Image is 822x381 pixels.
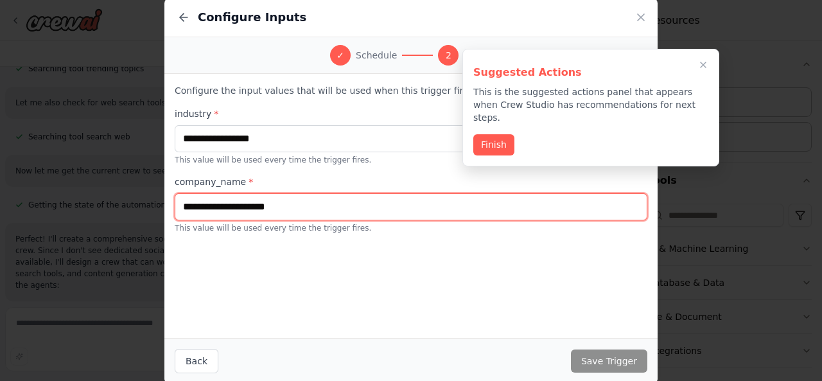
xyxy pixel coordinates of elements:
label: industry [175,107,647,120]
label: company_name [175,175,647,188]
p: This is the suggested actions panel that appears when Crew Studio has recommendations for next st... [473,85,708,124]
button: Finish [473,134,514,155]
button: Close walkthrough [695,57,711,73]
span: Schedule [356,49,397,62]
p: This value will be used every time the trigger fires. [175,223,647,233]
p: Configure the input values that will be used when this trigger fires automatically. [175,84,647,97]
button: Save Trigger [571,350,647,373]
button: Back [175,349,218,373]
h2: Configure Inputs [198,8,306,26]
p: This value will be used every time the trigger fires. [175,155,647,165]
h3: Suggested Actions [473,65,708,80]
div: 2 [438,45,459,66]
div: ✓ [330,45,351,66]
